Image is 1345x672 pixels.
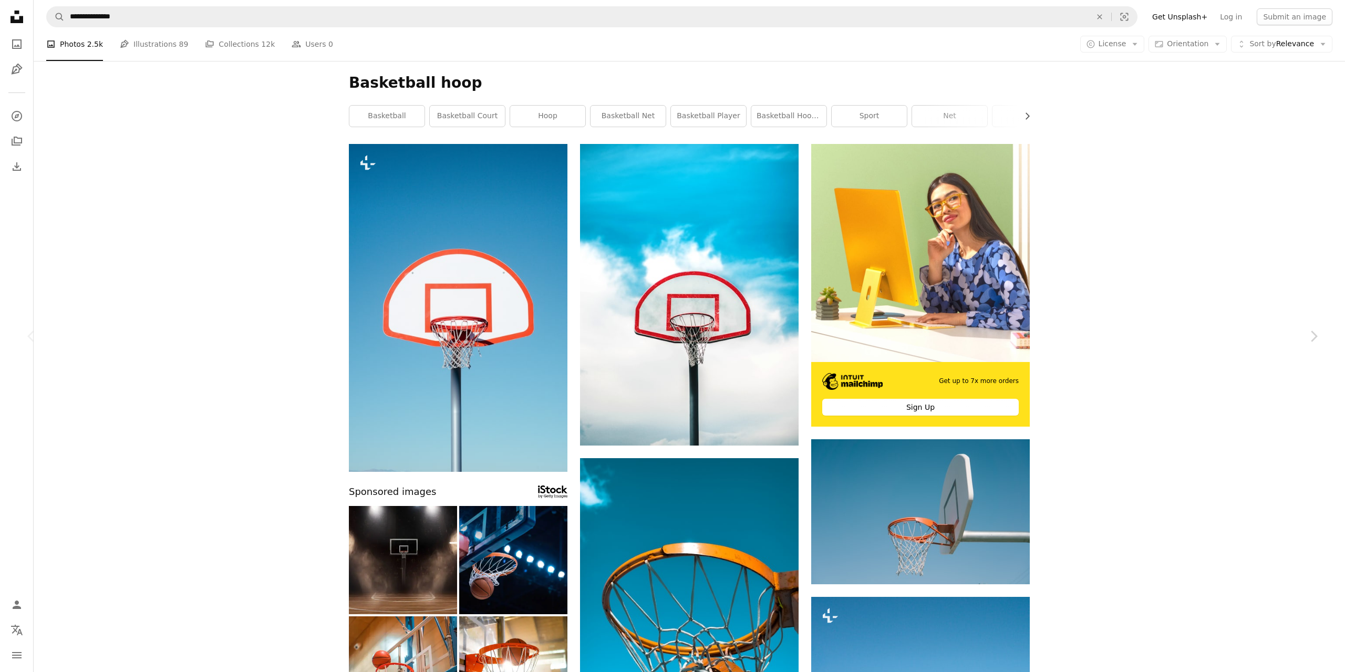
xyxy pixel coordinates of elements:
[6,131,27,152] a: Collections
[1088,7,1111,27] button: Clear
[1231,36,1332,53] button: Sort byRelevance
[1099,39,1126,48] span: License
[811,144,1030,427] a: Get up to 7x more ordersSign Up
[349,144,567,472] img: a basketball hoop with a clear blue sky in the background
[349,506,457,614] img: Basketball Court
[1282,286,1345,387] a: Next
[939,377,1019,386] span: Get up to 7x more orders
[580,144,799,446] img: red and black basketball hoop under cloudy sky
[1112,7,1137,27] button: Visual search
[349,303,567,312] a: a basketball hoop with a clear blue sky in the background
[46,6,1137,27] form: Find visuals sitewide
[671,106,746,127] a: basketball player
[6,645,27,666] button: Menu
[6,106,27,127] a: Explore
[811,144,1030,362] img: file-1722962862010-20b14c5a0a60image
[751,106,826,127] a: basketball hoop indoor
[1167,39,1208,48] span: Orientation
[1018,106,1030,127] button: scroll list to the right
[1257,8,1332,25] button: Submit an image
[912,106,987,127] a: net
[591,106,666,127] a: basketball net
[6,156,27,177] a: Download History
[6,34,27,55] a: Photos
[6,59,27,80] a: Illustrations
[120,27,188,61] a: Illustrations 89
[832,106,907,127] a: sport
[47,7,65,27] button: Search Unsplash
[811,439,1030,584] img: white and orange basketball hoop
[349,484,436,500] span: Sponsored images
[1214,8,1248,25] a: Log in
[6,594,27,615] a: Log in / Sign up
[822,399,1019,416] div: Sign Up
[1080,36,1145,53] button: License
[992,106,1068,127] a: sky
[261,38,275,50] span: 12k
[349,74,1030,92] h1: Basketball hoop
[6,619,27,640] button: Language
[430,106,505,127] a: basketball court
[205,27,275,61] a: Collections 12k
[510,106,585,127] a: hoop
[1249,39,1276,48] span: Sort by
[459,506,567,614] img: Basketball scoring a basket as it goes through the hoop
[179,38,189,50] span: 89
[349,106,425,127] a: basketball
[1149,36,1227,53] button: Orientation
[292,27,333,61] a: Users 0
[811,506,1030,516] a: white and orange basketball hoop
[580,290,799,299] a: red and black basketball hoop under cloudy sky
[1146,8,1214,25] a: Get Unsplash+
[822,373,883,390] img: file-1690386555781-336d1949dad1image
[328,38,333,50] span: 0
[1249,39,1314,49] span: Relevance
[580,628,799,637] a: basketball on hoop with net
